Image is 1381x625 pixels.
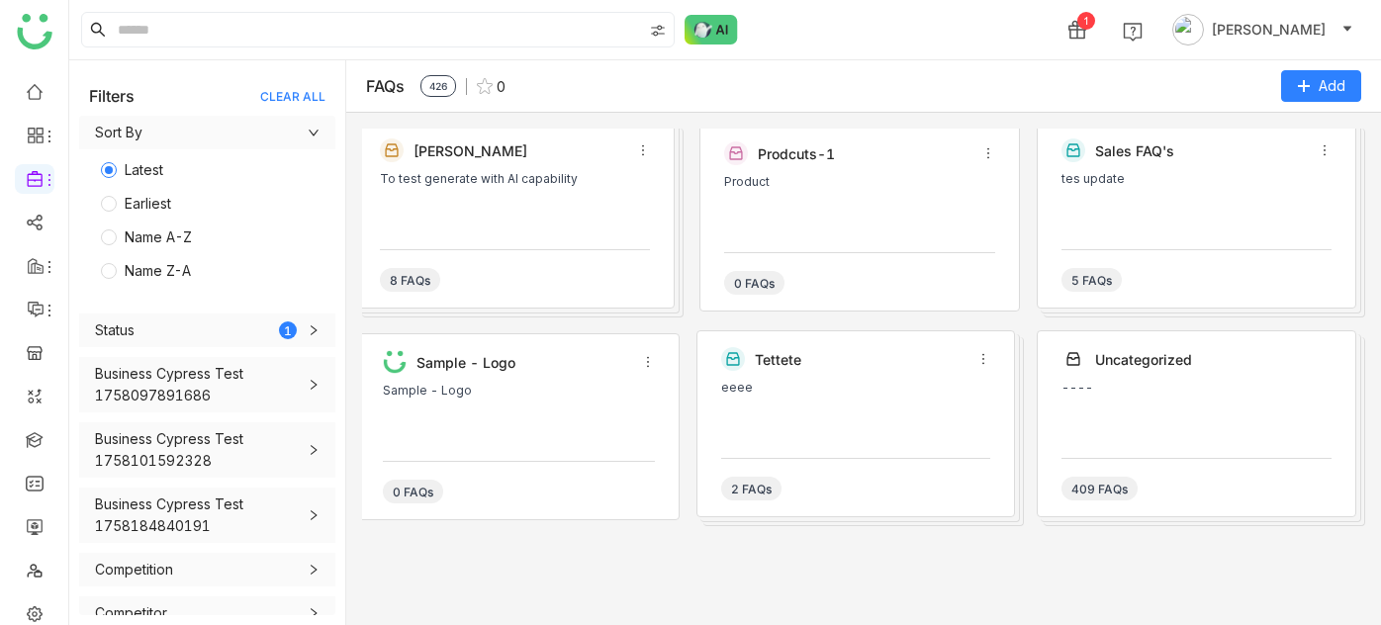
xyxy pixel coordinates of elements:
div: Status1 [79,313,335,347]
div: Business Cypress Test 1758184840191 [79,488,335,543]
div: Status [95,319,135,341]
div: CLEAR ALL [260,89,325,104]
div: To test generate with AI capability [380,172,650,186]
div: Uncategorized [1095,351,1322,368]
span: [PERSON_NAME] [1212,19,1326,41]
div: ---- [1061,381,1332,395]
div: Business Cypress Test 1758097891686 [79,357,335,412]
div: Business Cypress Test 1758184840191 [95,493,297,537]
span: Sort By [95,122,320,143]
div: Business Cypress Test 1758101592328 [79,422,335,478]
img: favourite.svg [477,78,493,94]
span: 0 [497,78,506,95]
img: avatar [1172,14,1204,45]
span: Latest [117,159,171,181]
div: 5 FAQs [1061,268,1122,292]
div: tes update [1061,172,1332,186]
span: Add [1319,75,1345,97]
img: help.svg [1123,22,1143,42]
div: 2 FAQs [721,477,782,500]
img: ask-buddy-normal.svg [685,15,738,45]
span: Name A-Z [117,226,200,248]
div: tettete [755,351,967,368]
div: Competition [79,553,335,586]
div: [PERSON_NAME] [414,142,626,159]
span: Name Z-A [117,260,199,282]
div: 1 [1077,12,1095,30]
div: Competition [95,559,173,580]
div: Competitor [95,602,167,624]
div: eeee [721,381,991,395]
img: Document [383,350,407,374]
div: 0 FAQs [383,480,443,503]
span: 426 [420,75,456,97]
div: Sort By [79,116,335,149]
button: Add [1281,70,1361,102]
div: Business Cypress Test 1758097891686 [95,363,297,406]
div: Business Cypress Test 1758101592328 [95,428,297,472]
button: [PERSON_NAME] [1168,14,1357,45]
img: search-type.svg [650,23,666,39]
div: 1 [279,321,297,339]
img: logo [17,14,52,49]
div: 8 FAQs [380,268,440,292]
div: Sample - Logo [416,354,631,371]
div: Prodcuts-1 [758,145,972,162]
div: Sample - Logo [383,384,655,398]
div: Sales FAQ's [1095,142,1308,159]
div: Product [724,175,996,189]
div: 409 FAQs [1061,477,1138,500]
div: FAQs [366,76,405,96]
div: 0 FAQs [724,271,784,295]
div: Filters [89,86,135,106]
span: Earliest [117,193,179,215]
